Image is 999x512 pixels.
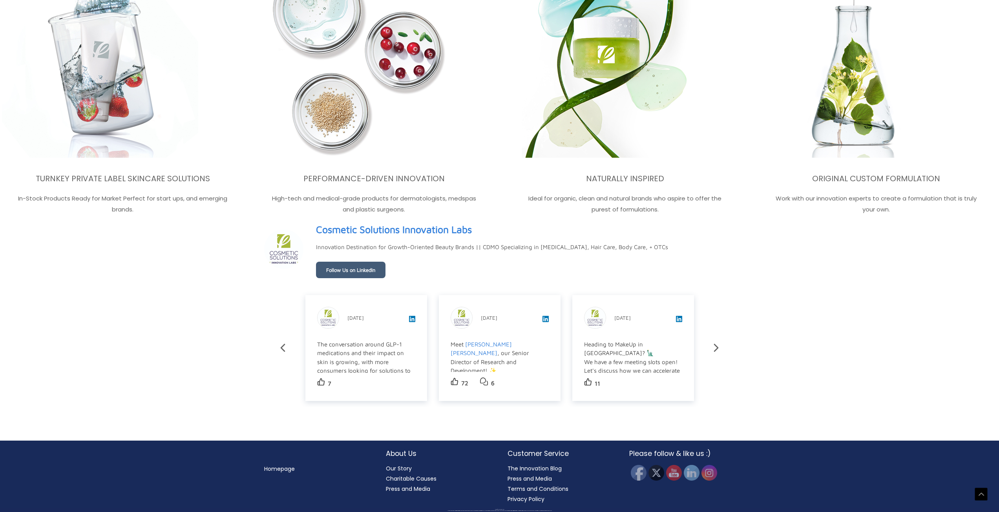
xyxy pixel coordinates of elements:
[755,173,997,184] h3: ORIGINAL CUSTOM FORMULATION
[755,193,997,215] p: Work with our innovation experts to create a formulation that is truly your own.
[584,340,681,446] div: Heading to MakeUp in [GEOGRAPHIC_DATA]? 🗽 We have a few meeting slots open! Let's discuss how we ...
[264,230,303,269] img: sk-header-picture
[318,307,339,328] img: sk-post-userpic
[508,465,562,472] a: The Innovation Blog
[264,464,370,474] nav: Menu
[508,485,568,493] a: Terms and Conditions
[386,463,492,494] nav: About Us
[316,262,385,278] a: Follow Us on LinkedIn
[264,465,295,473] a: Homepage
[14,510,985,511] div: All material on this Website, including design, text, images, logos and sounds, are owned by Cosm...
[508,448,614,459] h2: Customer Service
[253,173,495,184] h3: PERFORMANCE-DRIVEN INNOVATION
[504,193,746,215] p: Ideal for organic, clean and natural brands who aspire to offer the purest of formulations.
[614,313,631,323] p: [DATE]
[508,495,544,503] a: Privacy Policy
[491,378,495,389] p: 6
[386,485,430,493] a: Press and Media
[481,313,497,323] p: [DATE]
[347,313,364,323] p: [DATE]
[542,317,549,323] a: View post on LinkedIn
[508,463,614,504] nav: Customer Service
[629,448,735,459] h2: Please follow & like us :)
[386,448,492,459] h2: About Us
[2,173,244,184] h3: TURNKEY PRIVATE LABEL SKINCARE SOLUTIONS
[461,378,468,389] p: 72
[504,173,746,184] h3: NATURALLY INSPIRED
[386,475,436,483] a: Charitable Causes
[584,307,606,328] img: sk-post-userpic
[595,378,600,389] p: 11
[409,317,415,323] a: View post on LinkedIn
[451,341,512,357] a: [PERSON_NAME] [PERSON_NAME]
[386,465,412,472] a: Our Story
[676,317,682,323] a: View post on LinkedIn
[316,220,472,239] a: View page on LinkedIn
[328,378,331,389] p: 7
[631,465,647,481] img: Facebook
[508,475,552,483] a: Press and Media
[316,242,668,253] p: Innovation Destination for Growth-Oriented Beauty Brands || CDMO Specializing in [MEDICAL_DATA], ...
[648,465,664,481] img: Twitter
[451,307,472,328] img: sk-post-userpic
[2,193,244,215] p: In-Stock Products Ready for Market Perfect for start ups, and emerging brands.
[253,193,495,215] p: High-tech and medical-grade products for dermatologists, medspas and plastic surgeons.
